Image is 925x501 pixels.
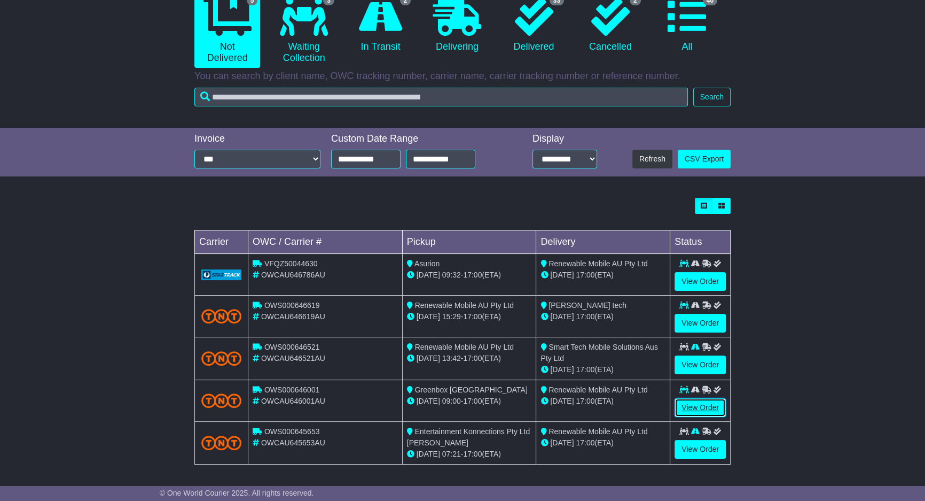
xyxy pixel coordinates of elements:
span: [DATE] [550,312,574,321]
span: [DATE] [550,438,574,447]
span: [DATE] [417,271,440,279]
span: 09:32 [442,271,461,279]
span: OWS000646521 [264,343,320,351]
button: Refresh [632,150,672,168]
span: [DATE] [417,397,440,405]
span: [DATE] [550,365,574,374]
span: 17:00 [463,271,482,279]
span: OWS000645653 [264,427,320,436]
div: (ETA) [540,364,665,375]
span: [PERSON_NAME] tech [548,301,626,310]
span: Renewable Mobile AU Pty Ltd [548,386,647,394]
img: TNT_Domestic.png [201,436,241,450]
span: 17:00 [576,365,594,374]
span: [DATE] [417,450,440,458]
td: Pickup [402,230,536,254]
span: Entertainment Konnections Pty Ltd [PERSON_NAME] [407,427,530,447]
div: Invoice [194,133,320,145]
span: OWS000646619 [264,301,320,310]
div: - (ETA) [407,353,532,364]
span: Renewable Mobile AU Pty Ltd [548,259,647,268]
span: 17:00 [463,397,482,405]
div: (ETA) [540,269,665,281]
button: Search [693,88,731,106]
span: 17:00 [463,354,482,363]
span: 17:00 [463,312,482,321]
span: [DATE] [417,354,440,363]
a: CSV Export [678,150,731,168]
span: OWS000646001 [264,386,320,394]
div: Custom Date Range [331,133,503,145]
span: Renewable Mobile AU Pty Ltd [415,301,514,310]
td: Status [670,230,731,254]
td: Delivery [536,230,670,254]
div: - (ETA) [407,269,532,281]
span: 17:00 [576,271,594,279]
div: (ETA) [540,311,665,322]
span: [DATE] [550,397,574,405]
span: OWCAU646786AU [261,271,325,279]
img: TNT_Domestic.png [201,351,241,366]
td: OWC / Carrier # [248,230,403,254]
p: You can search by client name, OWC tracking number, carrier name, carrier tracking number or refe... [194,71,731,82]
td: Carrier [195,230,248,254]
span: © One World Courier 2025. All rights reserved. [160,489,314,497]
span: Greenbox [GEOGRAPHIC_DATA] [415,386,528,394]
span: 17:00 [576,312,594,321]
a: View Order [675,356,726,374]
a: View Order [675,272,726,291]
img: TNT_Domestic.png [201,394,241,408]
span: 15:29 [442,312,461,321]
div: - (ETA) [407,311,532,322]
div: Display [532,133,597,145]
span: Asurion [414,259,440,268]
div: - (ETA) [407,396,532,407]
span: 17:00 [576,397,594,405]
span: 17:00 [463,450,482,458]
span: OWCAU646619AU [261,312,325,321]
a: View Order [675,398,726,417]
span: Smart Tech Mobile Solutions Aus Pty Ltd [540,343,657,363]
span: 17:00 [576,438,594,447]
span: 13:42 [442,354,461,363]
span: [DATE] [550,271,574,279]
span: OWCAU646521AU [261,354,325,363]
span: OWCAU646001AU [261,397,325,405]
div: - (ETA) [407,449,532,460]
a: View Order [675,314,726,333]
div: (ETA) [540,396,665,407]
span: Renewable Mobile AU Pty Ltd [415,343,514,351]
img: TNT_Domestic.png [201,309,241,323]
span: [DATE] [417,312,440,321]
div: (ETA) [540,437,665,449]
img: GetCarrierServiceLogo [201,269,241,280]
span: VFQZ50044630 [264,259,318,268]
span: 07:21 [442,450,461,458]
span: OWCAU645653AU [261,438,325,447]
span: Renewable Mobile AU Pty Ltd [548,427,647,436]
a: View Order [675,440,726,459]
span: 09:00 [442,397,461,405]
